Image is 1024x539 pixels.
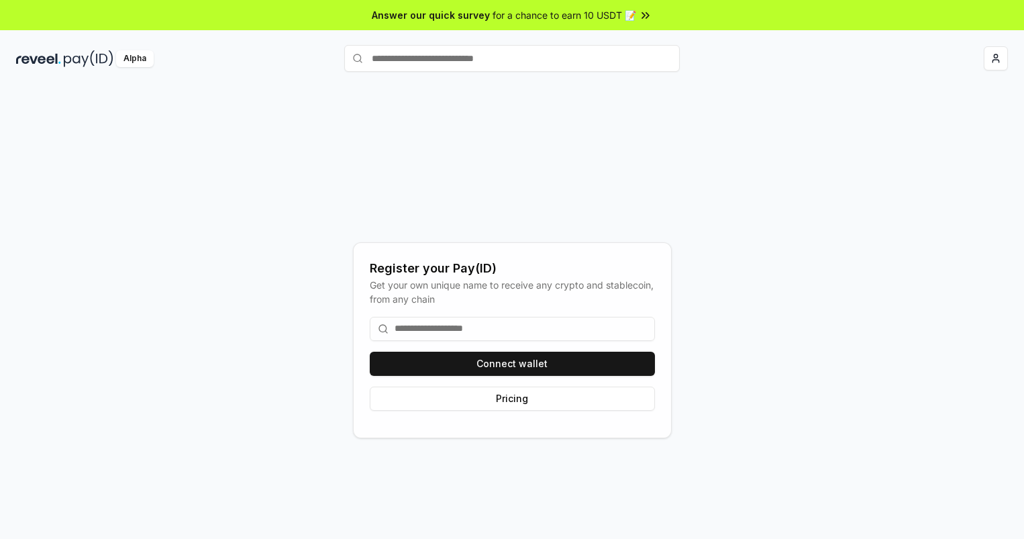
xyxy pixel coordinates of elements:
div: Alpha [116,50,154,67]
button: Pricing [370,387,655,411]
span: for a chance to earn 10 USDT 📝 [493,8,636,22]
img: reveel_dark [16,50,61,67]
span: Answer our quick survey [372,8,490,22]
div: Register your Pay(ID) [370,259,655,278]
div: Get your own unique name to receive any crypto and stablecoin, from any chain [370,278,655,306]
button: Connect wallet [370,352,655,376]
img: pay_id [64,50,113,67]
